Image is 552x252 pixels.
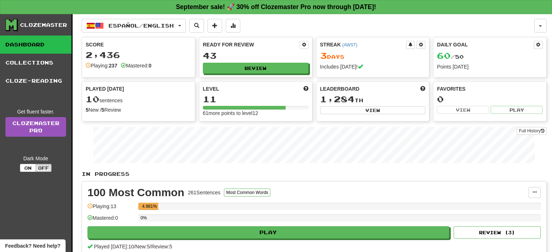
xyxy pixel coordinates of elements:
[320,106,426,114] button: View
[437,41,534,49] div: Daily Goal
[109,22,174,29] span: Español / English
[320,95,426,104] div: th
[320,94,355,104] span: 1,284
[203,51,308,60] div: 43
[121,62,151,69] div: Mastered:
[420,85,425,92] span: This week in points, UTC
[437,106,489,114] button: View
[5,117,66,137] a: ClozemasterPro
[94,244,134,249] span: Played [DATE]: 10
[203,63,308,74] button: Review
[437,54,464,60] span: / 50
[5,155,66,162] div: Dark Mode
[102,107,105,113] strong: 5
[203,95,308,104] div: 11
[86,94,99,104] span: 10
[320,63,426,70] div: Includes [DATE]!
[82,19,186,33] button: Español/English
[437,85,543,92] div: Favorites
[437,63,543,70] div: Points [DATE]
[109,63,117,69] strong: 237
[189,19,204,33] button: Search sentences
[134,244,135,249] span: /
[517,127,547,135] button: Full History
[86,95,191,104] div: sentences
[87,187,184,198] div: 100 Most Common
[320,85,360,92] span: Leaderboard
[203,110,308,117] div: 61 more points to level 12
[5,108,66,115] div: Get fluent faster.
[36,164,52,172] button: Off
[150,244,151,249] span: /
[86,62,117,69] div: Playing:
[87,203,135,215] div: Playing: 13
[86,106,191,113] div: New / Review
[176,3,376,11] strong: September sale! 🚀 30% off Clozemaster Pro now through [DATE]!
[342,42,357,47] a: (AWST)
[203,41,300,48] div: Ready for Review
[140,203,158,210] div: 4.981%
[86,107,89,113] strong: 5
[20,21,67,29] div: Clozemaster
[5,242,60,249] span: Open feedback widget
[20,164,36,172] button: On
[320,51,426,61] div: Day s
[203,85,219,92] span: Level
[226,19,240,33] button: More stats
[82,170,547,178] p: In Progress
[188,189,221,196] div: 261 Sentences
[87,214,135,226] div: Mastered: 0
[86,41,191,48] div: Score
[86,85,124,92] span: Played [DATE]
[208,19,222,33] button: Add sentence to collection
[454,226,541,239] button: Review (3)
[320,41,406,48] div: Streak
[437,50,451,61] span: 60
[151,244,172,249] span: Review: 5
[135,244,150,249] span: New: 5
[86,50,191,59] div: 2,436
[224,189,270,197] button: Most Common Words
[491,106,543,114] button: Play
[148,63,151,69] strong: 0
[437,95,543,104] div: 0
[303,85,308,92] span: Score more points to level up
[320,50,327,61] span: 3
[87,226,449,239] button: Play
